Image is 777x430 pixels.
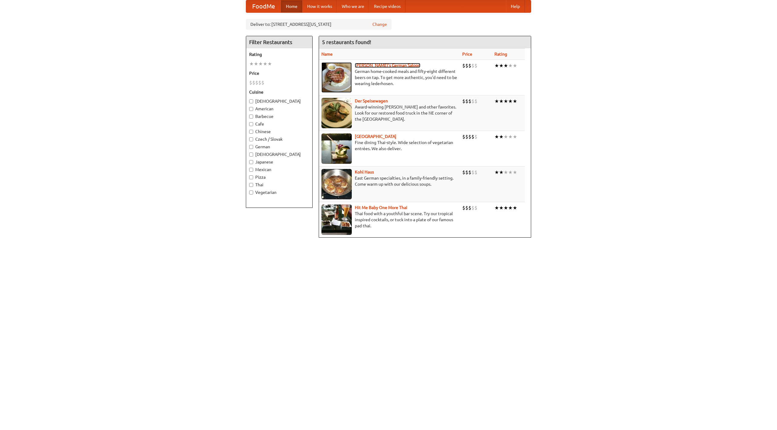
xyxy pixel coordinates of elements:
input: [DEMOGRAPHIC_DATA] [249,99,253,103]
li: $ [465,205,468,211]
li: $ [249,79,252,86]
label: Pizza [249,174,309,180]
label: American [249,106,309,112]
li: ★ [267,60,272,67]
label: Mexican [249,167,309,173]
a: Help [506,0,525,12]
div: Deliver to: [STREET_ADDRESS][US_STATE] [246,19,392,30]
li: $ [468,133,471,140]
a: FoodMe [246,0,281,12]
a: Der Speisewagen [355,98,388,103]
li: ★ [499,169,504,176]
p: Fine dining Thai-style. Wide selection of vegetarian entrées. We also deliver. [321,139,457,152]
li: ★ [494,133,499,140]
li: $ [471,98,474,105]
label: Thai [249,182,309,188]
li: $ [474,169,477,176]
input: American [249,107,253,111]
li: $ [462,98,465,105]
label: Barbecue [249,113,309,119]
h4: Filter Restaurants [246,36,312,48]
a: [GEOGRAPHIC_DATA] [355,134,396,139]
li: $ [471,205,474,211]
li: ★ [508,205,513,211]
li: ★ [494,62,499,69]
a: Name [321,52,333,57]
input: Mexican [249,168,253,172]
li: $ [465,98,468,105]
a: Price [462,52,472,57]
li: $ [468,98,471,105]
p: Award-winning [PERSON_NAME] and other favorites. Look for our restored food truck in the NE corne... [321,104,457,122]
li: ★ [504,205,508,211]
label: German [249,144,309,150]
input: Japanese [249,160,253,164]
li: $ [474,133,477,140]
img: kohlhaus.jpg [321,169,352,199]
li: ★ [513,205,517,211]
li: ★ [504,98,508,105]
a: Recipe videos [369,0,405,12]
li: $ [474,205,477,211]
label: [DEMOGRAPHIC_DATA] [249,151,309,157]
li: $ [468,169,471,176]
li: $ [462,205,465,211]
li: ★ [254,60,258,67]
li: ★ [494,169,499,176]
a: Who we are [337,0,369,12]
li: ★ [499,205,504,211]
a: Change [372,21,387,27]
li: $ [471,169,474,176]
li: ★ [249,60,254,67]
input: [DEMOGRAPHIC_DATA] [249,153,253,157]
li: ★ [494,98,499,105]
li: ★ [508,62,513,69]
input: Cafe [249,122,253,126]
li: $ [465,62,468,69]
li: ★ [513,98,517,105]
a: [PERSON_NAME]'s German Saloon [355,63,420,68]
li: ★ [504,169,508,176]
li: $ [462,62,465,69]
label: Czech / Slovak [249,136,309,142]
label: Cafe [249,121,309,127]
img: speisewagen.jpg [321,98,352,128]
ng-pluralize: 5 restaurants found! [322,39,371,45]
li: $ [474,62,477,69]
li: ★ [513,169,517,176]
li: $ [468,205,471,211]
li: ★ [508,169,513,176]
h5: Cuisine [249,89,309,95]
p: German home-cooked meals and fifty-eight different beers on tap. To get more authentic, you'd nee... [321,68,457,87]
li: ★ [263,60,267,67]
input: German [249,145,253,149]
li: $ [462,133,465,140]
li: $ [462,169,465,176]
li: ★ [499,133,504,140]
li: $ [474,98,477,105]
a: Home [281,0,302,12]
img: satay.jpg [321,133,352,164]
input: Czech / Slovak [249,137,253,141]
li: $ [252,79,255,86]
input: Vegetarian [249,191,253,194]
input: Barbecue [249,115,253,119]
img: babythai.jpg [321,205,352,235]
label: Japanese [249,159,309,165]
p: East German specialties, in a family-friendly setting. Come warm up with our delicious soups. [321,175,457,187]
img: esthers.jpg [321,62,352,93]
h5: Price [249,70,309,76]
li: ★ [508,133,513,140]
li: $ [255,79,258,86]
li: ★ [258,60,263,67]
li: ★ [504,133,508,140]
li: $ [258,79,261,86]
li: ★ [513,62,517,69]
li: ★ [508,98,513,105]
a: Kohl Haus [355,170,374,174]
li: ★ [513,133,517,140]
